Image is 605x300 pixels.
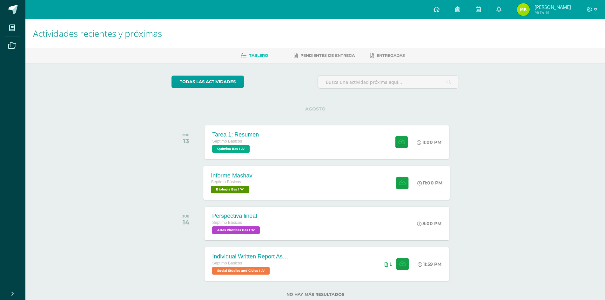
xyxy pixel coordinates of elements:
[211,186,249,193] span: Biología Bas I 'A'
[418,261,441,267] div: 11:59 PM
[418,180,443,186] div: 11:00 PM
[212,145,250,153] span: Química Bas I 'A'
[212,267,270,275] span: Social Studies and Civics I 'A'
[241,50,268,61] a: Tablero
[212,226,260,234] span: Artes Plásticas Bas I 'A'
[377,53,405,58] span: Entregadas
[212,139,242,143] span: Séptimo Básicos
[385,262,392,267] div: Archivos entregados
[171,76,244,88] a: todas las Actividades
[171,292,459,297] label: No hay más resultados
[212,131,259,138] div: Tarea 1: Resumen
[212,220,242,225] span: Séptimo Básicos
[534,10,571,15] span: Mi Perfil
[182,214,190,218] div: JUE
[212,261,242,265] span: Séptimo Básicos
[417,221,441,226] div: 8:00 PM
[182,218,190,226] div: 14
[211,172,252,179] div: Informe Mashav
[249,53,268,58] span: Tablero
[212,213,261,219] div: Perspectiva lineal
[182,133,190,137] div: MIÉ
[417,139,441,145] div: 11:00 PM
[389,262,392,267] span: 1
[295,106,336,112] span: AGOSTO
[534,4,571,10] span: [PERSON_NAME]
[370,50,405,61] a: Entregadas
[300,53,355,58] span: Pendientes de entrega
[212,253,288,260] div: Individual Written Report Assignment: How Innovation Is Helping [GEOGRAPHIC_DATA] Grow
[294,50,355,61] a: Pendientes de entrega
[182,137,190,145] div: 13
[33,27,162,39] span: Actividades recientes y próximas
[318,76,459,88] input: Busca una actividad próxima aquí...
[517,3,530,16] img: acfefa27774131f43367684ff95d5851.png
[211,180,241,184] span: Séptimo Básicos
